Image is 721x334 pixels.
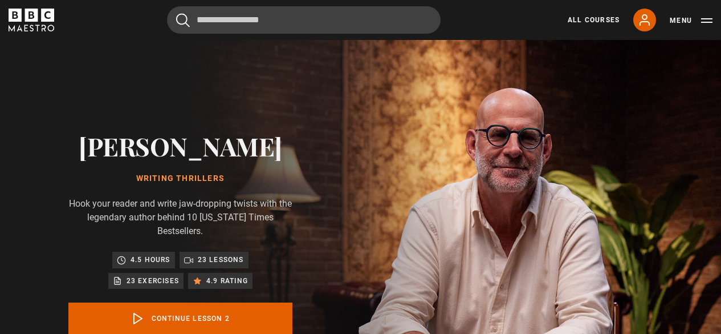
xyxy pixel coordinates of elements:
[127,275,179,287] p: 23 exercises
[9,9,54,31] svg: BBC Maestro
[131,254,170,265] p: 4.5 hours
[670,15,712,26] button: Toggle navigation
[206,275,248,287] p: 4.9 rating
[568,15,620,25] a: All Courses
[176,13,190,27] button: Submit the search query
[68,197,292,238] p: Hook your reader and write jaw-dropping twists with the legendary author behind 10 [US_STATE] Tim...
[167,6,441,34] input: Search
[68,174,292,183] h1: Writing Thrillers
[68,131,292,160] h2: [PERSON_NAME]
[198,254,244,265] p: 23 lessons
